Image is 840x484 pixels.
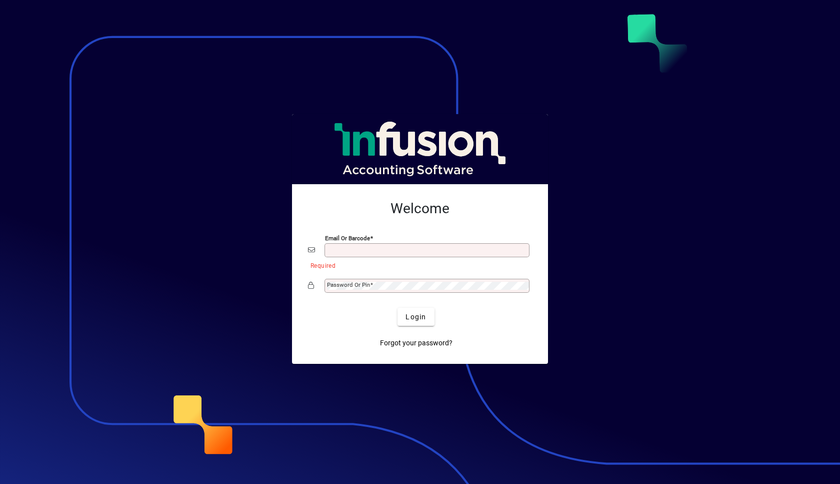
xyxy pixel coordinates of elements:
h2: Welcome [308,200,532,217]
span: Forgot your password? [380,338,452,348]
button: Login [397,308,434,326]
mat-label: Password or Pin [327,281,370,288]
a: Forgot your password? [376,334,456,352]
mat-label: Email or Barcode [325,235,370,242]
mat-error: Required [310,260,524,270]
span: Login [405,312,426,322]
